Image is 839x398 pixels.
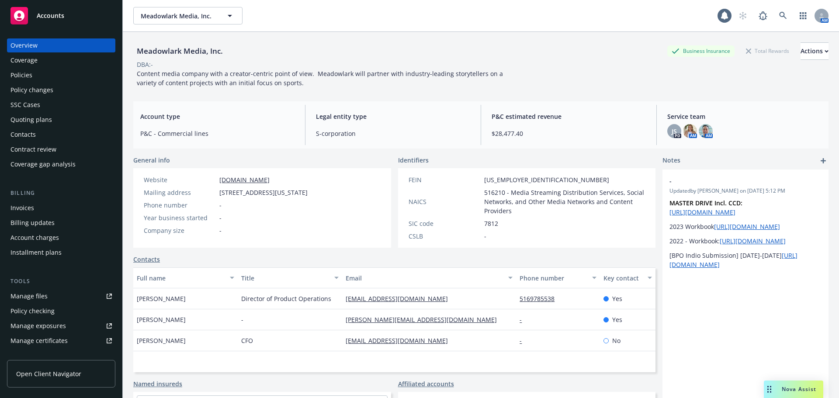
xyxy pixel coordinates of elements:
span: Legal entity type [316,112,470,121]
a: [DOMAIN_NAME] [219,176,270,184]
span: Service team [667,112,822,121]
span: Meadowlark Media, Inc. [141,11,216,21]
div: Coverage [10,53,38,67]
a: Policy checking [7,304,115,318]
span: - [219,213,222,222]
button: Email [342,267,516,288]
div: Policy changes [10,83,53,97]
div: Phone number [520,273,586,283]
span: Updated by [PERSON_NAME] on [DATE] 5:12 PM [669,187,822,195]
button: Meadowlark Media, Inc. [133,7,243,24]
div: Total Rewards [742,45,794,56]
span: Account type [140,112,295,121]
div: Billing [7,189,115,197]
a: Policies [7,68,115,82]
span: Director of Product Operations [241,294,331,303]
a: [PERSON_NAME][EMAIL_ADDRESS][DOMAIN_NAME] [346,315,504,324]
img: photo [699,124,713,138]
a: Affiliated accounts [398,379,454,388]
span: - [219,226,222,235]
div: Phone number [144,201,216,210]
a: [EMAIL_ADDRESS][DOMAIN_NAME] [346,336,455,345]
button: Key contact [600,267,655,288]
a: Manage exposures [7,319,115,333]
span: S-corporation [316,129,470,138]
div: SIC code [409,219,481,228]
div: CSLB [409,232,481,241]
div: Manage files [10,289,48,303]
div: Actions [801,43,829,59]
a: Overview [7,38,115,52]
div: Manage claims [10,349,55,363]
div: SSC Cases [10,98,40,112]
div: NAICS [409,197,481,206]
span: Yes [612,315,622,324]
span: $28,477.40 [492,129,646,138]
a: add [818,156,829,166]
div: Full name [137,273,225,283]
div: Email [346,273,503,283]
span: Notes [662,156,680,166]
span: [PERSON_NAME] [137,294,186,303]
div: Billing updates [10,216,55,230]
span: Open Client Navigator [16,369,81,378]
div: Installment plans [10,246,62,260]
div: Manage exposures [10,319,66,333]
button: Full name [133,267,238,288]
a: Contacts [7,128,115,142]
img: photo [683,124,697,138]
span: CFO [241,336,253,345]
div: Company size [144,226,216,235]
a: Coverage [7,53,115,67]
div: Manage certificates [10,334,68,348]
button: Phone number [516,267,600,288]
div: FEIN [409,175,481,184]
p: 2022 - Workbook: [669,236,822,246]
a: - [520,336,529,345]
span: Nova Assist [782,385,816,393]
a: Contract review [7,142,115,156]
button: Title [238,267,342,288]
a: Billing updates [7,216,115,230]
span: 7812 [484,219,498,228]
a: Start snowing [734,7,752,24]
span: [PERSON_NAME] [137,336,186,345]
span: [PERSON_NAME] [137,315,186,324]
span: [US_EMPLOYER_IDENTIFICATION_NUMBER] [484,175,609,184]
span: No [612,336,621,345]
div: Tools [7,277,115,286]
a: Invoices [7,201,115,215]
span: Yes [612,294,622,303]
a: Manage claims [7,349,115,363]
div: Website [144,175,216,184]
a: SSC Cases [7,98,115,112]
button: Nova Assist [764,381,823,398]
a: [URL][DOMAIN_NAME] [669,208,735,216]
span: - [484,232,486,241]
div: Meadowlark Media, Inc. [133,45,226,57]
span: 516210 - Media Streaming Distribution Services, Social Networks, and Other Media Networks and Con... [484,188,645,215]
a: [URL][DOMAIN_NAME] [720,237,786,245]
span: - [241,315,243,324]
span: P&C estimated revenue [492,112,646,121]
div: Drag to move [764,381,775,398]
span: General info [133,156,170,165]
div: Overview [10,38,38,52]
a: Account charges [7,231,115,245]
div: Policy checking [10,304,55,318]
span: - [219,201,222,210]
a: Switch app [794,7,812,24]
a: [URL][DOMAIN_NAME] [714,222,780,231]
a: Contacts [133,255,160,264]
a: - [520,315,529,324]
span: Content media company with a creator-centric point of view. Meadowlark will partner with industry... [137,69,505,87]
div: Contacts [10,128,36,142]
a: Quoting plans [7,113,115,127]
a: Named insureds [133,379,182,388]
div: Quoting plans [10,113,52,127]
div: Policies [10,68,32,82]
a: Coverage gap analysis [7,157,115,171]
div: Coverage gap analysis [10,157,76,171]
a: Search [774,7,792,24]
a: Manage files [7,289,115,303]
